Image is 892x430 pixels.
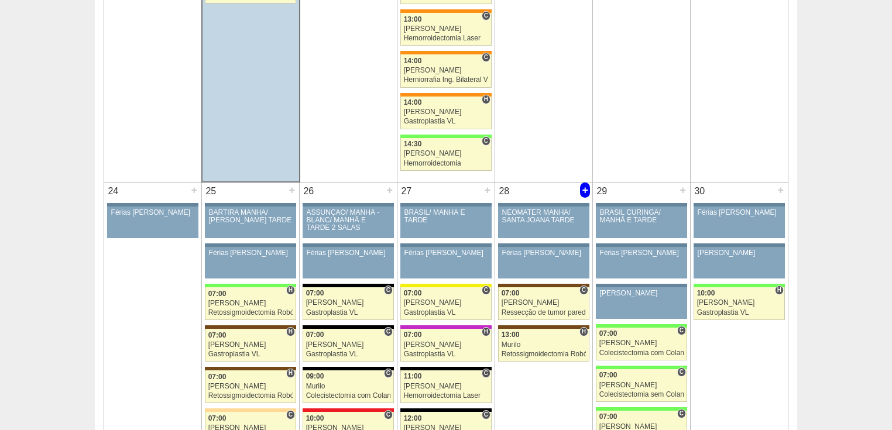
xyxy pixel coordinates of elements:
[697,299,782,307] div: [PERSON_NAME]
[303,325,394,329] div: Key: Blanc
[482,285,490,295] span: Consultório
[502,341,586,349] div: Murilo
[208,341,293,349] div: [PERSON_NAME]
[404,108,489,116] div: [PERSON_NAME]
[596,328,687,360] a: C 07:00 [PERSON_NAME] Colecistectomia com Colangiografia VL
[306,309,391,317] div: Gastroplastia VL
[404,76,489,84] div: Herniorrafia Ing. Bilateral VL
[498,243,589,247] div: Key: Aviso
[209,209,293,224] div: BARTIRA MANHÃ/ [PERSON_NAME] TARDE
[303,370,394,403] a: C 09:00 Murilo Colecistectomia com Colangiografia VL
[303,284,394,287] div: Key: Blanc
[400,135,492,138] div: Key: Brasil
[596,207,687,238] a: BRASIL CURINGA/ MANHÃ E TARDE
[286,285,295,295] span: Hospital
[596,407,687,411] div: Key: Brasil
[400,408,492,412] div: Key: Blanc
[404,309,489,317] div: Gastroplastia VL
[208,383,293,390] div: [PERSON_NAME]
[303,243,394,247] div: Key: Aviso
[107,203,198,207] div: Key: Aviso
[694,243,785,247] div: Key: Aviso
[306,350,391,358] div: Gastroplastia VL
[303,247,394,278] a: Férias [PERSON_NAME]
[677,367,686,377] span: Consultório
[404,35,489,42] div: Hemorroidectomia Laser
[400,367,492,370] div: Key: Blanc
[306,372,324,380] span: 09:00
[400,325,492,329] div: Key: Maria Braido
[596,369,687,402] a: C 07:00 [PERSON_NAME] Colecistectomia sem Colangiografia VL
[502,299,586,307] div: [PERSON_NAME]
[404,118,489,125] div: Gastroplastia VL
[677,409,686,418] span: Consultório
[287,183,297,198] div: +
[677,326,686,335] span: Consultório
[384,285,393,295] span: Consultório
[205,329,296,362] a: H 07:00 [PERSON_NAME] Gastroplastia VL
[400,203,492,207] div: Key: Aviso
[596,203,687,207] div: Key: Aviso
[502,331,520,339] span: 13:00
[498,247,589,278] a: Férias [PERSON_NAME]
[400,370,492,403] a: C 11:00 [PERSON_NAME] Hemorroidectomia Laser
[208,373,227,381] span: 07:00
[404,209,488,224] div: BRASIL/ MANHÃ E TARDE
[502,209,586,224] div: NEOMATER MANHÃ/ SANTA JOANA TARDE
[404,341,489,349] div: [PERSON_NAME]
[600,290,684,297] div: [PERSON_NAME]
[306,299,391,307] div: [PERSON_NAME]
[307,249,390,257] div: Férias [PERSON_NAME]
[400,284,492,287] div: Key: Santa Rita
[482,183,492,198] div: +
[404,15,422,23] span: 13:00
[384,369,393,378] span: Consultório
[205,325,296,329] div: Key: Santa Joana
[404,383,489,390] div: [PERSON_NAME]
[400,247,492,278] a: Férias [PERSON_NAME]
[579,285,588,295] span: Consultório
[306,289,324,297] span: 07:00
[400,97,492,129] a: H 14:00 [PERSON_NAME] Gastroplastia VL
[404,67,489,74] div: [PERSON_NAME]
[599,381,684,389] div: [PERSON_NAME]
[303,203,394,207] div: Key: Aviso
[697,289,715,297] span: 10:00
[498,207,589,238] a: NEOMATER MANHÃ/ SANTA JOANA TARDE
[775,285,784,295] span: Hospital
[600,249,684,257] div: Férias [PERSON_NAME]
[205,203,296,207] div: Key: Aviso
[400,9,492,13] div: Key: São Luiz - SCS
[205,247,296,278] a: Férias [PERSON_NAME]
[599,371,617,379] span: 07:00
[694,284,785,287] div: Key: Brasil
[404,372,422,380] span: 11:00
[303,287,394,320] a: C 07:00 [PERSON_NAME] Gastroplastia VL
[208,392,293,400] div: Retossigmoidectomia Robótica
[400,54,492,87] a: C 14:00 [PERSON_NAME] Herniorrafia Ing. Bilateral VL
[205,408,296,412] div: Key: Bartira
[209,249,293,257] div: Férias [PERSON_NAME]
[384,410,393,419] span: Consultório
[498,203,589,207] div: Key: Aviso
[404,25,489,33] div: [PERSON_NAME]
[697,309,782,317] div: Gastroplastia VL
[400,243,492,247] div: Key: Aviso
[205,370,296,403] a: H 07:00 [PERSON_NAME] Retossigmoidectomia Robótica
[400,93,492,97] div: Key: São Luiz - SCS
[208,414,227,422] span: 07:00
[404,150,489,157] div: [PERSON_NAME]
[694,207,785,238] a: Férias [PERSON_NAME]
[303,329,394,362] a: C 07:00 [PERSON_NAME] Gastroplastia VL
[404,160,489,167] div: Hemorroidectomia
[404,289,422,297] span: 07:00
[596,287,687,319] a: [PERSON_NAME]
[303,367,394,370] div: Key: Blanc
[482,410,490,419] span: Consultório
[502,350,586,358] div: Retossigmoidectomia Robótica
[306,331,324,339] span: 07:00
[404,350,489,358] div: Gastroplastia VL
[306,341,391,349] div: [PERSON_NAME]
[400,329,492,362] a: H 07:00 [PERSON_NAME] Gastroplastia VL
[208,309,293,317] div: Retossigmoidectomia Robótica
